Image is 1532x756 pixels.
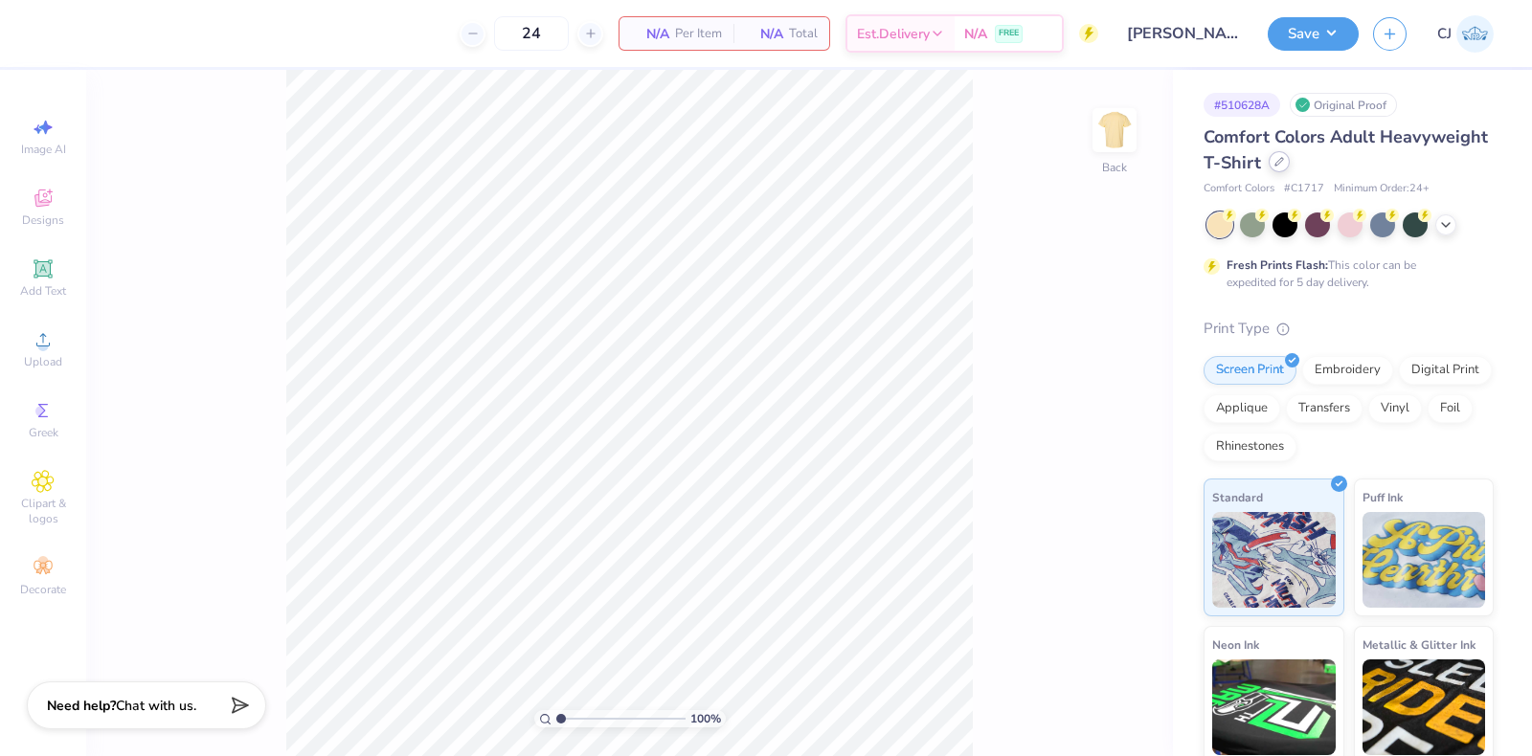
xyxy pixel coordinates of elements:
div: Embroidery [1302,356,1393,385]
div: Back [1102,159,1127,176]
div: Screen Print [1204,356,1296,385]
button: Save [1268,17,1359,51]
span: Standard [1212,487,1263,507]
div: Applique [1204,394,1280,423]
div: Digital Print [1399,356,1492,385]
div: Rhinestones [1204,433,1296,461]
span: N/A [745,24,783,44]
span: Add Text [20,283,66,299]
span: # C1717 [1284,181,1324,197]
span: Greek [29,425,58,440]
strong: Fresh Prints Flash: [1227,257,1328,273]
span: Metallic & Glitter Ink [1363,634,1476,655]
span: Designs [22,212,64,228]
span: CJ [1437,23,1452,45]
span: Per Item [675,24,722,44]
span: Decorate [20,582,66,597]
span: N/A [964,24,987,44]
span: Neon Ink [1212,634,1259,655]
div: Transfers [1286,394,1363,423]
img: Neon Ink [1212,659,1336,755]
div: Foil [1428,394,1473,423]
img: Standard [1212,512,1336,608]
strong: Need help? [47,697,116,715]
span: FREE [999,27,1019,40]
span: Image AI [21,142,66,157]
input: Untitled Design [1113,14,1253,53]
span: Comfort Colors [1204,181,1274,197]
span: Upload [24,354,62,369]
div: Original Proof [1290,93,1397,117]
span: Minimum Order: 24 + [1334,181,1430,197]
img: Carljude Jashper Liwanag [1456,15,1494,53]
span: Comfort Colors Adult Heavyweight T-Shirt [1204,125,1488,174]
span: Clipart & logos [10,496,77,526]
div: This color can be expedited for 5 day delivery. [1227,256,1462,291]
a: CJ [1437,15,1494,53]
span: Chat with us. [116,697,196,715]
span: Total [789,24,818,44]
span: Est. Delivery [857,24,930,44]
span: 100 % [690,710,721,727]
div: Vinyl [1368,394,1422,423]
div: # 510628A [1204,93,1280,117]
img: Back [1095,111,1134,149]
img: Metallic & Glitter Ink [1363,659,1486,755]
span: Puff Ink [1363,487,1403,507]
div: Print Type [1204,318,1494,340]
input: – – [494,16,569,51]
img: Puff Ink [1363,512,1486,608]
span: N/A [631,24,669,44]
